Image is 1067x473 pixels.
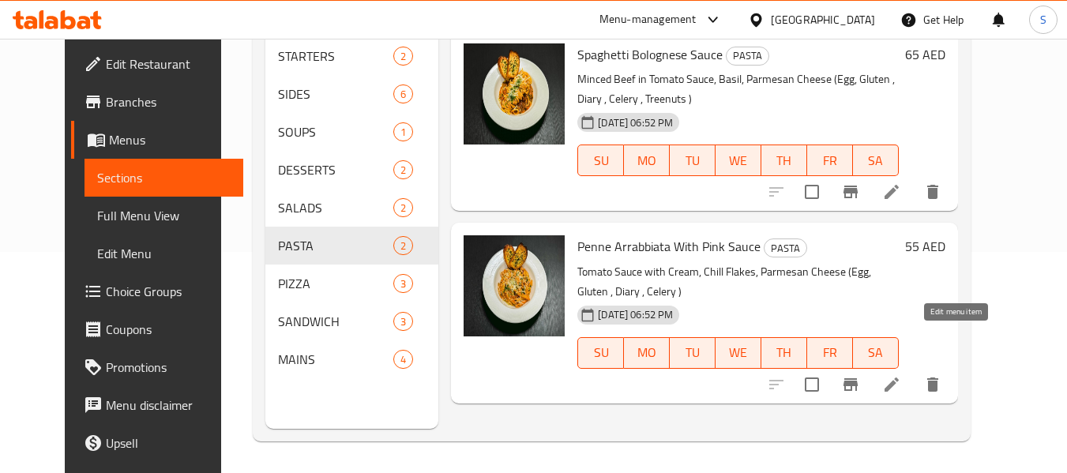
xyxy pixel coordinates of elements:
span: 4 [394,352,412,367]
span: Choice Groups [106,282,231,301]
span: 2 [394,163,412,178]
a: Coupons [71,310,243,348]
span: SU [584,341,618,364]
span: [DATE] 06:52 PM [592,115,679,130]
div: PASTA2 [265,227,438,265]
a: Menus [71,121,243,159]
button: SU [577,145,624,176]
div: Menu-management [599,10,697,29]
span: Spaghetti Bolognese Sauce [577,43,723,66]
a: Choice Groups [71,272,243,310]
span: MAINS [278,350,393,369]
span: SA [859,341,892,364]
div: SOUPS1 [265,113,438,151]
a: Edit Menu [85,235,243,272]
div: items [393,122,413,141]
span: SANDWICH [278,312,393,331]
a: Edit menu item [882,182,901,201]
span: FR [813,341,847,364]
span: Select to update [795,368,828,401]
span: 3 [394,314,412,329]
div: PIZZA [278,274,393,293]
a: Edit Restaurant [71,45,243,83]
span: Promotions [106,358,231,377]
img: Penne Arrabbiata With Pink Sauce [464,235,565,336]
div: STARTERS2 [265,37,438,75]
span: 1 [394,125,412,140]
span: Penne Arrabbiata With Pink Sauce [577,235,761,258]
button: delete [914,366,952,404]
span: TU [676,341,709,364]
button: SU [577,337,624,369]
span: SU [584,149,618,172]
div: PASTA [764,238,807,257]
button: TH [761,145,807,176]
div: SALADS2 [265,189,438,227]
span: DESSERTS [278,160,393,179]
span: Edit Menu [97,244,231,263]
span: MO [630,341,663,364]
a: Branches [71,83,243,121]
span: TH [768,149,801,172]
div: [GEOGRAPHIC_DATA] [771,11,875,28]
span: SA [859,149,892,172]
a: Upsell [71,424,243,462]
a: Sections [85,159,243,197]
span: 3 [394,276,412,291]
span: 2 [394,201,412,216]
h6: 55 AED [905,235,945,257]
div: items [393,160,413,179]
button: TU [670,337,716,369]
span: SOUPS [278,122,393,141]
p: Tomato Sauce with Cream, Chill Flakes, Parmesan Cheese (Egg, Gluten , Diary , Celery ) [577,262,898,302]
img: Spaghetti Bolognese Sauce [464,43,565,145]
button: delete [914,173,952,211]
div: items [393,350,413,369]
button: TH [761,337,807,369]
button: MO [624,145,670,176]
span: Branches [106,92,231,111]
div: SIDES6 [265,75,438,113]
div: DESSERTS2 [265,151,438,189]
a: Full Menu View [85,197,243,235]
span: Sections [97,168,231,187]
div: items [393,236,413,255]
button: FR [807,145,853,176]
div: PASTA [726,47,769,66]
button: Branch-specific-item [832,366,870,404]
span: Menus [109,130,231,149]
span: FR [813,149,847,172]
div: PIZZA3 [265,265,438,302]
div: items [393,312,413,331]
button: FR [807,337,853,369]
span: WE [722,149,755,172]
div: STARTERS [278,47,393,66]
span: Select to update [795,175,828,208]
span: PASTA [727,47,768,65]
div: items [393,84,413,103]
span: SIDES [278,84,393,103]
button: MO [624,337,670,369]
h6: 65 AED [905,43,945,66]
nav: Menu sections [265,31,438,385]
button: WE [716,145,761,176]
a: Promotions [71,348,243,386]
span: Upsell [106,434,231,452]
span: 2 [394,238,412,253]
span: PASTA [278,236,393,255]
span: 6 [394,87,412,102]
button: TU [670,145,716,176]
p: Minced Beef in Tomato Sauce, Basil, Parmesan Cheese (Egg, Gluten , Diary , Celery , Treenuts ) [577,69,898,109]
span: TU [676,149,709,172]
div: SANDWICH3 [265,302,438,340]
span: Coupons [106,320,231,339]
span: WE [722,341,755,364]
button: SA [853,145,899,176]
a: Menu disclaimer [71,386,243,424]
div: items [393,198,413,217]
span: PASTA [765,239,806,257]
